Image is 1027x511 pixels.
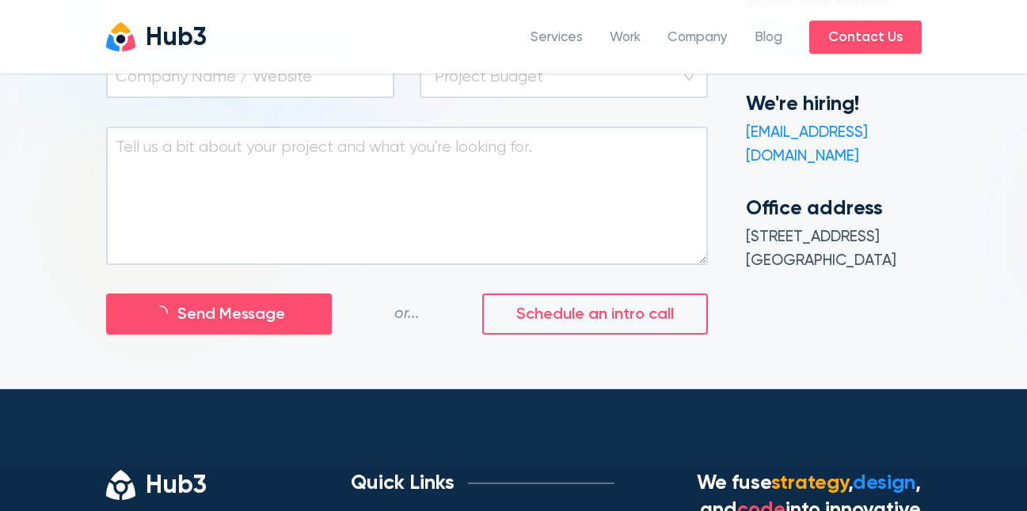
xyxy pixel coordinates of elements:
[771,473,848,494] span: strategy
[755,28,782,48] a: Blog
[351,470,455,497] h4: Quick Links
[853,473,915,494] span: design
[746,229,896,268] span: [STREET_ADDRESS] [GEOGRAPHIC_DATA]
[152,305,168,321] span: loading
[106,470,207,499] a: Hub3
[516,302,674,327] span: Schedule an intro call
[106,293,332,335] button: Send Message
[668,28,728,48] a: Company
[146,474,207,499] div: Hub3
[746,195,922,222] h4: Office address
[746,91,922,118] h4: We're hiring!
[610,28,641,48] a: Work
[394,302,420,326] span: or...
[177,302,285,327] span: Send Message
[809,21,922,54] a: Contact Us
[828,27,903,48] span: Contact Us
[746,125,868,164] a: [EMAIL_ADDRESS][DOMAIN_NAME]
[531,28,583,48] a: Services
[482,293,708,335] button: Schedule an intro call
